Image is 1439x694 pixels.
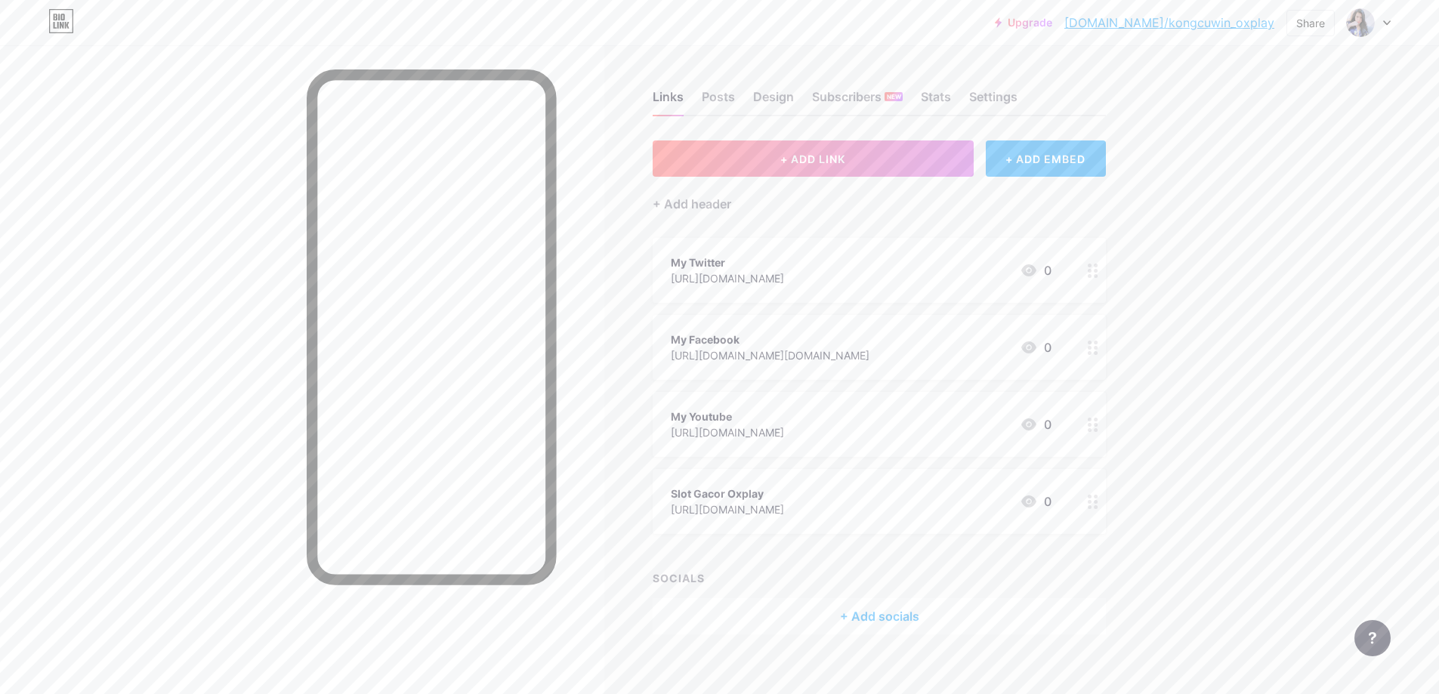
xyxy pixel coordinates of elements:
[1064,14,1274,32] a: [DOMAIN_NAME]/kongcuwin_oxplay
[653,598,1106,634] div: + Add socials
[671,501,784,517] div: [URL][DOMAIN_NAME]
[671,409,784,424] div: My Youtube
[986,140,1106,177] div: + ADD EMBED
[702,88,735,115] div: Posts
[753,88,794,115] div: Design
[653,140,974,177] button: + ADD LINK
[1020,338,1051,356] div: 0
[671,424,784,440] div: [URL][DOMAIN_NAME]
[671,332,869,347] div: My Facebook
[653,570,1106,586] div: SOCIALS
[1020,261,1051,279] div: 0
[921,88,951,115] div: Stats
[653,88,684,115] div: Links
[887,92,901,101] span: NEW
[671,347,869,363] div: [URL][DOMAIN_NAME][DOMAIN_NAME]
[812,88,903,115] div: Subscribers
[1020,492,1051,510] div: 0
[780,153,845,165] span: + ADD LINK
[1296,15,1325,31] div: Share
[969,88,1017,115] div: Settings
[653,195,731,213] div: + Add header
[1346,8,1375,37] img: kongcuwin_oxplay
[671,270,784,286] div: [URL][DOMAIN_NAME]
[671,486,784,501] div: Slot Gacor Oxplay
[671,254,784,270] div: My Twitter
[1020,415,1051,433] div: 0
[995,17,1052,29] a: Upgrade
